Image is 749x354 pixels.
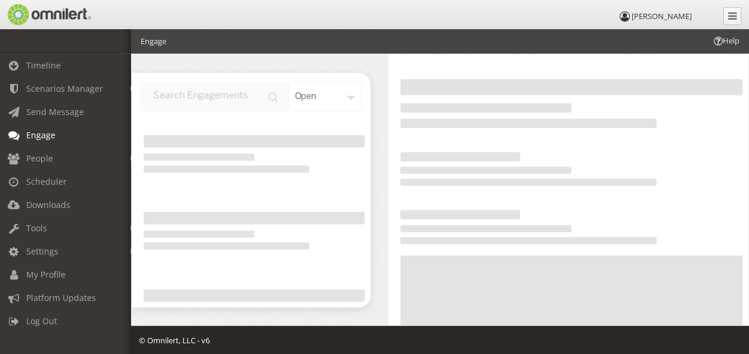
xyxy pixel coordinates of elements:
[26,269,66,280] span: My Profile
[288,82,362,111] div: open
[26,222,47,234] span: Tools
[723,7,741,25] a: Collapse Menu
[632,11,692,21] span: [PERSON_NAME]
[26,153,53,164] span: People
[6,4,91,25] img: Omnilert
[141,36,166,47] li: Engage
[26,83,103,94] span: Scenarios Manager
[26,129,55,141] span: Engage
[26,246,58,257] span: Settings
[26,176,67,187] span: Scheduler
[712,35,739,46] span: Help
[141,82,288,111] input: input
[26,199,70,210] span: Downloads
[139,335,210,346] span: © Omnilert, LLC - v6
[26,60,61,71] span: Timeline
[26,315,57,327] span: Log Out
[26,106,84,117] span: Send Message
[26,292,96,303] span: Platform Updates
